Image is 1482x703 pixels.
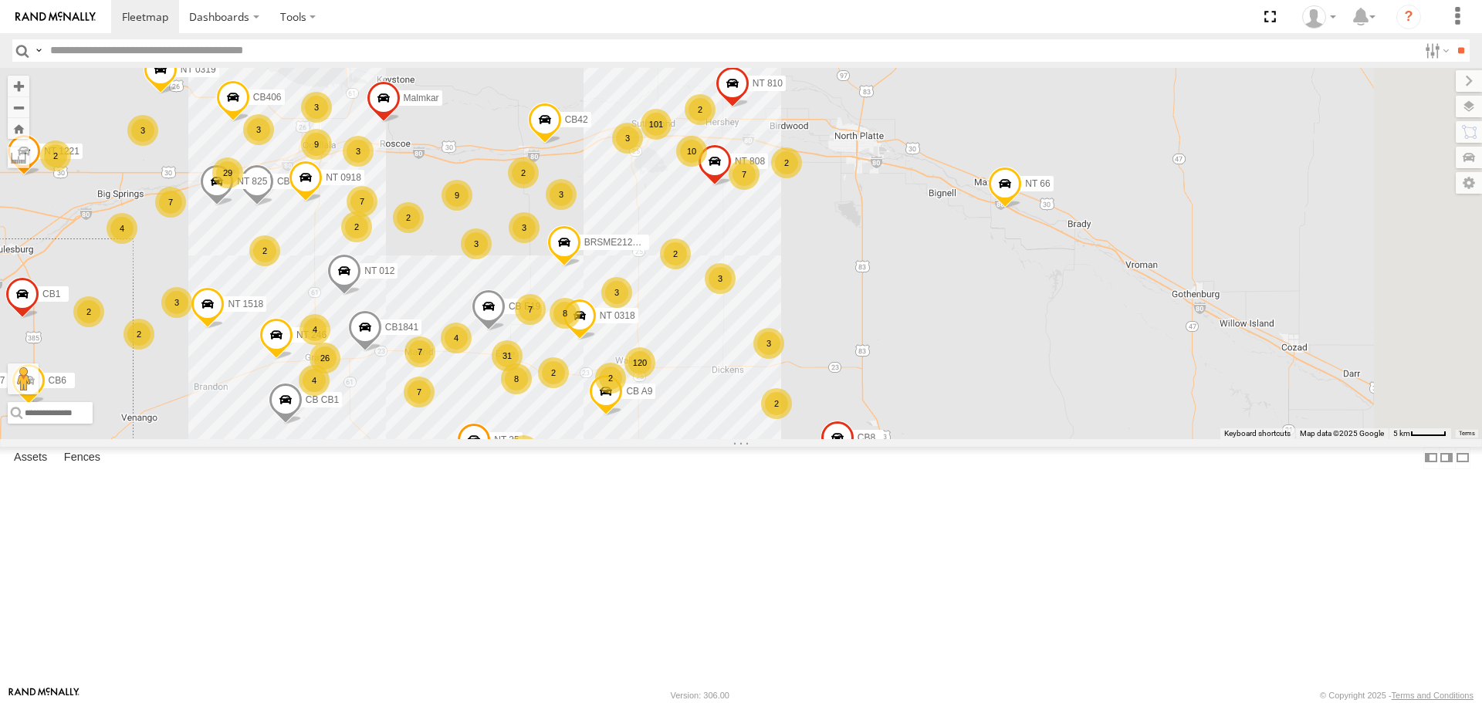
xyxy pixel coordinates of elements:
div: 31 [492,340,523,371]
span: CB1 [42,289,60,299]
span: CB8 [858,433,875,444]
div: © Copyright 2025 - [1320,691,1474,700]
button: Zoom in [8,76,29,96]
button: Zoom out [8,96,29,118]
div: 3 [705,263,736,294]
span: NT 808 [735,157,765,167]
div: 2 [660,238,691,269]
button: Drag Pegman onto the map to open Street View [8,363,39,394]
div: 2 [595,363,626,394]
div: Version: 306.00 [671,691,729,700]
label: Measure [8,147,29,168]
div: 3 [161,287,192,318]
span: NT 825 [237,176,267,187]
div: 3 [343,136,374,167]
span: NT 012 [364,266,394,277]
div: 3 [546,179,577,210]
span: NT 0319 [181,65,216,76]
div: 4 [299,365,330,396]
span: BRSME21213419025970 [584,238,689,248]
span: CB CB1 [306,394,339,405]
span: NT 35 [494,434,519,445]
label: Search Filter Options [1419,39,1452,62]
label: Hide Summary Table [1455,447,1470,469]
span: NT 0918 [326,173,361,184]
div: 3 [301,92,332,123]
div: 3 [601,277,632,308]
span: NT 1518 [228,299,263,310]
div: 26 [310,343,340,373]
div: 3 [753,328,784,359]
div: 8 [550,298,580,329]
label: Dock Summary Table to the Right [1439,447,1454,469]
div: 101 [641,109,672,140]
div: 7 [729,159,760,190]
div: 7 [515,294,546,325]
div: 6 [508,435,539,466]
div: 29 [212,157,243,188]
div: 3 [461,228,492,259]
span: CB406 [253,93,282,103]
div: 3 [509,212,540,243]
span: CB1841 [385,323,418,333]
div: 10 [676,136,707,167]
label: Assets [6,448,55,469]
div: 120 [624,347,655,378]
i: ? [1396,5,1421,29]
div: 2 [40,140,71,171]
span: NT 246 [296,330,327,340]
label: Dock Summary Table to the Left [1423,447,1439,469]
span: CB E19 [509,301,540,312]
div: 4 [299,314,330,345]
div: 4 [441,323,472,353]
div: 2 [393,202,424,233]
div: 2 [73,296,104,327]
div: 8 [501,363,532,394]
label: Fences [56,448,108,469]
div: 3 [612,123,643,154]
span: CB6 [49,376,66,387]
button: Keyboard shortcuts [1224,428,1291,439]
span: NT 810 [753,78,783,89]
span: 5 km [1393,429,1410,438]
div: 3 [243,114,274,145]
span: NT 0318 [600,310,635,321]
button: Zoom Home [8,118,29,139]
div: 2 [123,319,154,350]
div: 9 [301,129,332,160]
label: Map Settings [1456,172,1482,194]
span: CB42 [565,115,588,126]
a: Terms and Conditions [1392,691,1474,700]
div: 2 [685,94,716,125]
div: 7 [404,377,435,407]
div: Cary Cook [1297,5,1342,29]
div: 4 [107,213,137,244]
img: rand-logo.svg [15,12,96,22]
div: 2 [771,147,802,178]
div: 2 [538,357,569,388]
span: NT 1221 [44,147,80,157]
button: Map Scale: 5 km per 43 pixels [1389,428,1451,439]
div: 2 [249,235,280,266]
div: 2 [341,211,372,242]
div: 7 [347,186,377,217]
span: Malmkar [404,93,439,103]
span: Map data ©2025 Google [1300,429,1384,438]
a: Visit our Website [8,688,80,703]
span: CB111 [277,177,306,188]
label: Search Query [32,39,45,62]
div: 9 [442,180,472,211]
div: 7 [404,336,435,367]
span: CB A9 [626,387,652,397]
span: NT 66 [1025,179,1050,190]
div: 7 [155,187,186,218]
a: Terms (opens in new tab) [1459,430,1475,436]
div: 2 [761,388,792,419]
div: 2 [508,157,539,188]
div: 3 [127,115,158,146]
